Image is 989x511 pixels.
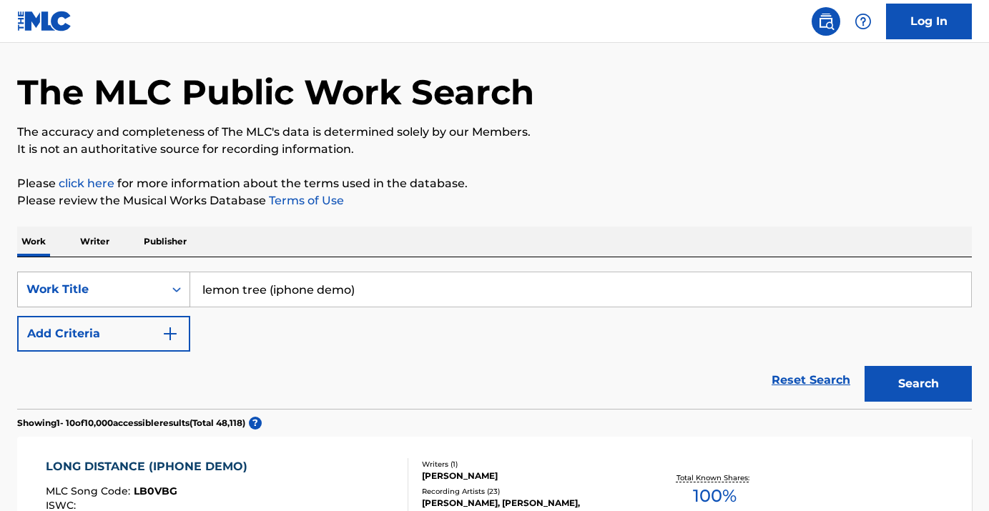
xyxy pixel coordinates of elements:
p: Please for more information about the terms used in the database. [17,175,972,192]
p: Showing 1 - 10 of 10,000 accessible results (Total 48,118 ) [17,417,245,430]
div: Help [849,7,877,36]
p: Writer [76,227,114,257]
img: 9d2ae6d4665cec9f34b9.svg [162,325,179,342]
span: MLC Song Code : [46,485,134,497]
div: LONG DISTANCE (IPHONE DEMO) [46,458,255,475]
p: Please review the Musical Works Database [17,192,972,209]
button: Add Criteria [17,316,190,352]
p: Work [17,227,50,257]
a: click here [59,177,114,190]
span: ? [249,417,262,430]
p: It is not an authoritative source for recording information. [17,141,972,158]
button: Search [865,366,972,402]
h1: The MLC Public Work Search [17,71,534,114]
div: [PERSON_NAME] [422,470,635,482]
div: Writers ( 1 ) [422,459,635,470]
span: 100 % [693,483,737,509]
a: Public Search [812,7,840,36]
img: search [817,13,835,30]
a: Terms of Use [266,194,344,207]
span: LB0VBG [134,485,177,497]
img: MLC Logo [17,11,72,31]
form: Search Form [17,272,972,409]
a: Log In [886,4,972,39]
div: Work Title [26,281,155,298]
img: help [855,13,872,30]
p: Total Known Shares: [676,472,753,483]
div: Recording Artists ( 23 ) [422,486,635,497]
p: Publisher [139,227,191,257]
p: The accuracy and completeness of The MLC's data is determined solely by our Members. [17,124,972,141]
a: Reset Search [764,364,857,396]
